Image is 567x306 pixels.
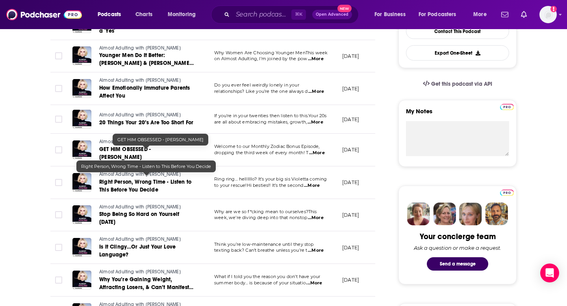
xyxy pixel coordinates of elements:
[304,182,320,189] span: ...More
[342,85,359,92] p: [DATE]
[316,13,348,17] span: Open Advanced
[468,8,497,21] button: open menu
[99,276,193,299] span: Why You’re Gaining Weight, Attracting Losers, & Can’t Manifest Sh*t with The Hot High Priestess
[214,209,317,214] span: Why are we so f*cking mean to ourselves?This
[99,236,181,242] span: Almost Adulting with [PERSON_NAME]
[374,9,406,20] span: For Business
[214,82,299,88] span: Do you ever feel weirdly lonely in your
[99,171,181,177] span: Almost Adulting with [PERSON_NAME]
[233,8,291,21] input: Search podcasts, credits, & more...
[214,241,314,247] span: Think you’re low-maintenance until they stop
[214,274,320,279] span: What if I told you the reason you don’t have your
[99,204,194,211] a: Almost Adulting with [PERSON_NAME]
[99,179,191,193] span: Right Person, Wrong Time - Listen to This Before You Decide
[99,204,181,210] span: Almost Adulting with [PERSON_NAME]
[99,146,194,161] a: GET HIM OBSESSED - [PERSON_NAME]
[518,8,530,21] a: Show notifications dropdown
[55,211,62,218] span: Toggle select row
[214,119,307,125] span: are all about embracing mistakes, growth,
[485,203,508,225] img: Jon Profile
[539,6,557,23] span: Logged in as abbymayo
[99,20,189,34] span: 4 Proven Ways to Turn Any 'No' Into a 'Yes'
[168,9,196,20] span: Monitoring
[99,138,194,146] a: Almost Adulting with [PERSON_NAME]
[117,137,204,142] span: GET HIM OBSESSED - [PERSON_NAME]
[6,7,82,22] img: Podchaser - Follow, Share and Rate Podcasts
[431,81,492,87] span: Get this podcast via API
[413,8,468,21] button: open menu
[99,236,194,243] a: Almost Adulting with [PERSON_NAME]
[162,8,206,21] button: open menu
[407,203,430,225] img: Sydney Profile
[55,52,62,59] span: Toggle select row
[99,146,151,160] span: GET HIM OBSESSED - [PERSON_NAME]
[214,215,307,220] span: week, we’re diving deep into that nonstop
[99,77,194,84] a: Almost Adulting with [PERSON_NAME]
[99,139,181,144] span: Almost Adulting with [PERSON_NAME]
[98,9,121,20] span: Podcasts
[99,211,179,225] span: Stop Being So Hard on Yourself [DATE]
[99,119,193,127] a: 20 Things Your 20’s Are Too Short For
[342,212,359,218] p: [DATE]
[406,45,509,61] button: Export One-Sheet
[99,243,194,259] a: Is It Clingy…Or Just Your Love Language?
[99,77,181,83] span: Almost Adulting with [PERSON_NAME]
[214,88,308,94] span: relationships? Like you’re the one always d
[214,150,308,155] span: dropping the third week of every month! T
[308,56,324,62] span: ...More
[342,53,359,59] p: [DATE]
[459,203,482,225] img: Jules Profile
[214,176,327,182] span: Ring ring… hellllllo? It’s your big sis Violetta coming
[99,112,181,118] span: Almost Adulting with [PERSON_NAME]
[309,150,325,156] span: ...More
[539,6,557,23] img: User Profile
[342,277,359,283] p: [DATE]
[99,84,194,100] a: How Emotionally Immature Parents Affect You
[99,119,193,126] span: 20 Things Your 20’s Are Too Short For
[342,116,359,123] p: [DATE]
[92,8,131,21] button: open menu
[500,188,514,196] a: Pro website
[99,45,194,52] a: Almost Adulting with [PERSON_NAME]
[308,247,324,254] span: ...More
[342,179,359,186] p: [DATE]
[306,280,322,286] span: ...More
[130,8,157,21] a: Charts
[308,215,324,221] span: ...More
[214,144,320,149] span: Welcome to our Monthly Zodiac Bonus Episode,
[99,210,194,226] a: Stop Being So Hard on Yourself [DATE]
[540,264,559,282] div: Open Intercom Messenger
[308,88,324,95] span: ...More
[342,244,359,251] p: [DATE]
[99,269,181,275] span: Almost Adulting with [PERSON_NAME]
[99,178,194,194] a: Right Person, Wrong Time - Listen to This Before You Decide
[214,50,328,55] span: Why Women Are Choosing Younger MenThis week
[99,45,181,51] span: Almost Adulting with [PERSON_NAME]
[308,119,323,125] span: ...More
[427,257,488,271] button: Send a message
[99,112,193,119] a: Almost Adulting with [PERSON_NAME]
[498,8,511,21] a: Show notifications dropdown
[406,24,509,39] a: Contact This Podcast
[99,52,194,82] span: Younger Men Do It Better: [PERSON_NAME] & [PERSON_NAME] from Real Housewives of [GEOGRAPHIC_DATA]
[500,104,514,110] img: Podchaser Pro
[214,113,326,118] span: If you're in your twenties then listen to this.Your 20s
[81,164,211,169] span: Right Person, Wrong Time - Listen to This Before You Decide
[135,9,152,20] span: Charts
[414,245,501,251] div: Ask a question or make a request.
[312,10,352,19] button: Open AdvancedNew
[55,85,62,92] span: Toggle select row
[99,276,194,291] a: Why You’re Gaining Weight, Attracting Losers, & Can’t Manifest Sh*t with The Hot High Priestess
[55,116,62,123] span: Toggle select row
[417,74,498,94] a: Get this podcast via API
[55,277,62,284] span: Toggle select row
[291,9,306,20] span: ⌘ K
[99,269,194,276] a: Almost Adulting with [PERSON_NAME]
[433,203,456,225] img: Barbara Profile
[420,232,496,241] div: Your concierge team
[406,107,509,121] label: My Notes
[550,6,557,12] svg: Add a profile image
[539,6,557,23] button: Show profile menu
[342,146,359,153] p: [DATE]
